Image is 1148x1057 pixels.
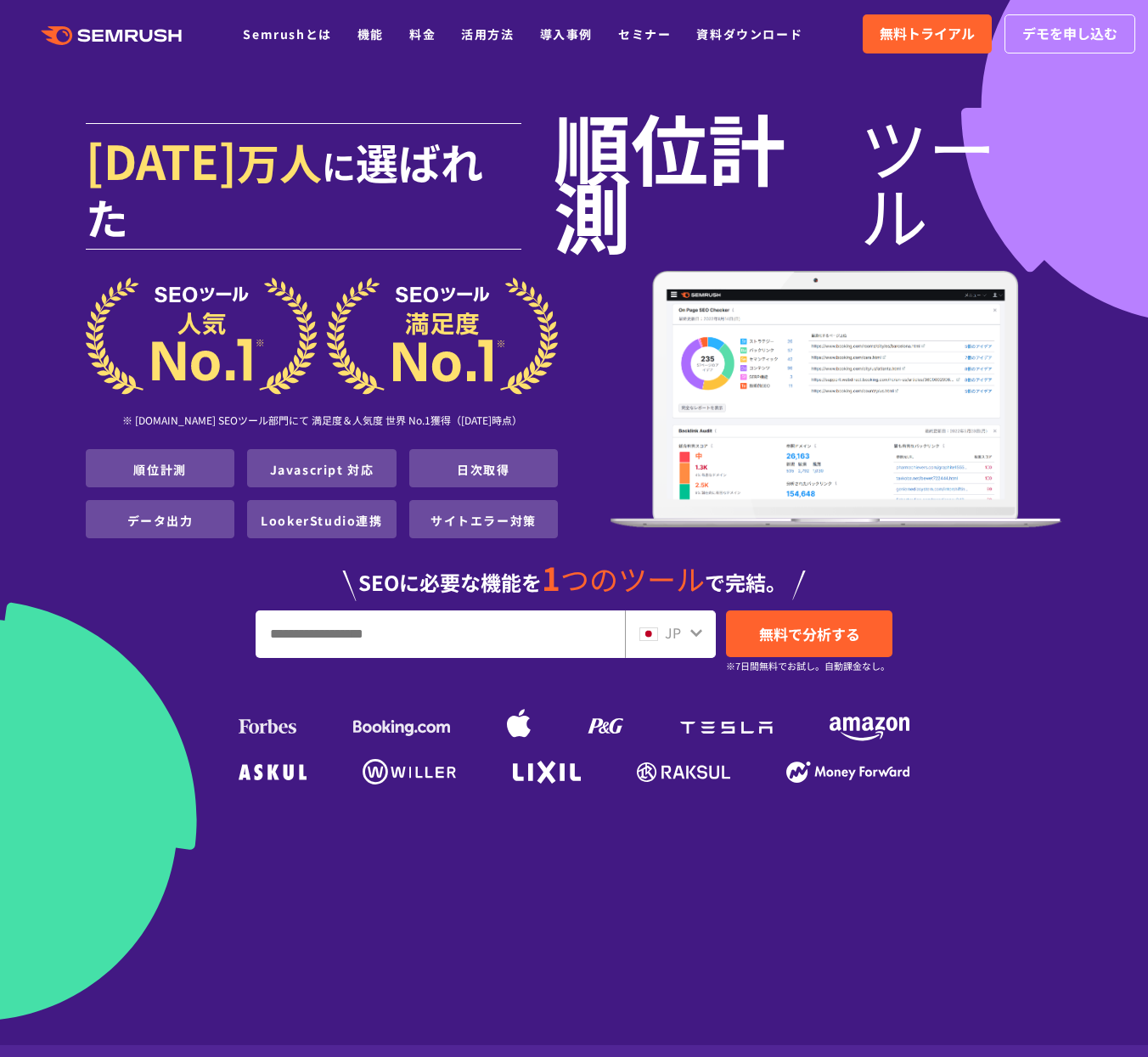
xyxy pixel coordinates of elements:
span: 無料トライアル [880,23,975,45]
a: セミナー [618,25,671,42]
div: ※ [DOMAIN_NAME] SEOツール部門にて 満足度＆人気度 世界 No.1獲得（[DATE]時点） [86,395,558,449]
a: 活用方法 [461,25,514,42]
span: に [322,141,356,190]
a: LookerStudio連携 [261,512,382,529]
a: 導入事例 [540,25,593,42]
a: Javascript 対応 [270,461,374,478]
span: ツール [860,112,1062,248]
a: サイトエラー対策 [430,512,537,529]
a: 無料トライアル [863,14,992,53]
span: [DATE] [86,126,237,194]
a: 機能 [357,25,384,42]
span: 1 [542,554,560,600]
a: Semrushとは [243,25,331,42]
a: データ出力 [127,512,194,529]
span: 順位計測 [554,112,860,248]
span: 無料で分析する [759,623,860,644]
span: つのツール [560,558,705,599]
div: SEOに必要な機能を [86,545,1062,601]
a: 無料で分析する [726,610,892,657]
a: 順位計測 [133,461,186,478]
a: デモを申し込む [1004,14,1135,53]
span: 万人 [237,131,322,192]
span: JP [665,622,681,643]
span: デモを申し込む [1022,23,1117,45]
a: 日次取得 [457,461,509,478]
span: で完結。 [705,567,786,597]
a: 料金 [409,25,436,42]
span: 選ばれた [86,131,483,247]
input: URL、キーワードを入力してください [256,611,624,657]
small: ※7日間無料でお試し。自動課金なし。 [726,658,890,674]
a: 資料ダウンロード [696,25,802,42]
